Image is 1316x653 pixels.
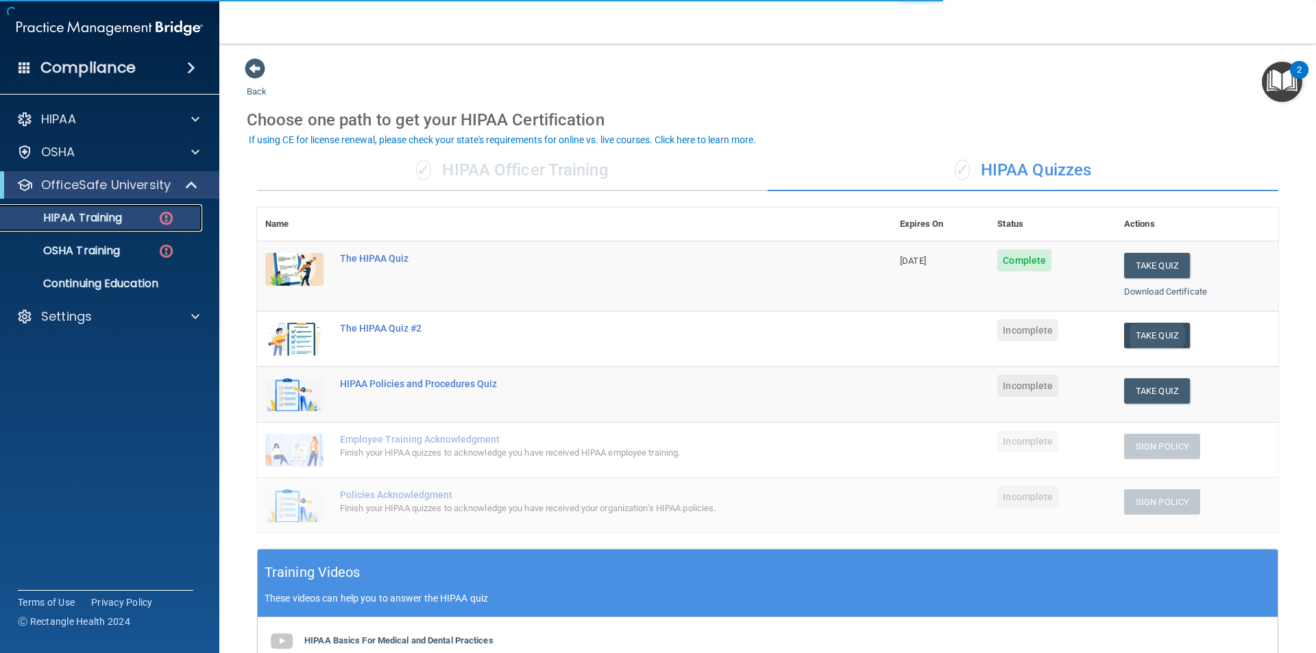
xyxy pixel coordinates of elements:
[249,135,756,145] div: If using CE for license renewal, please check your state's requirements for online vs. live cours...
[340,489,823,500] div: Policies Acknowledgment
[768,150,1278,191] div: HIPAA Quizzes
[1124,489,1200,515] button: Sign Policy
[16,308,199,325] a: Settings
[41,144,75,160] p: OSHA
[955,160,970,180] span: ✓
[997,430,1058,452] span: Incomplete
[18,615,130,628] span: Ⓒ Rectangle Health 2024
[1124,323,1190,348] button: Take Quiz
[16,144,199,160] a: OSHA
[340,323,823,334] div: The HIPAA Quiz #2
[1124,378,1190,404] button: Take Quiz
[997,375,1058,397] span: Incomplete
[340,500,823,517] div: Finish your HIPAA quizzes to acknowledge you have received your organization’s HIPAA policies.
[247,133,758,147] button: If using CE for license renewal, please check your state's requirements for online vs. live cours...
[16,14,203,42] img: PMB logo
[997,249,1051,271] span: Complete
[247,70,267,97] a: Back
[265,560,361,584] h5: Training Videos
[41,111,76,127] p: HIPAA
[304,635,493,645] b: HIPAA Basics For Medical and Dental Practices
[989,208,1116,241] th: Status
[997,486,1058,508] span: Incomplete
[340,253,823,264] div: The HIPAA Quiz
[158,243,175,260] img: danger-circle.6113f641.png
[1297,70,1302,88] div: 2
[1124,434,1200,459] button: Sign Policy
[1124,253,1190,278] button: Take Quiz
[1124,286,1207,297] a: Download Certificate
[40,58,136,77] h4: Compliance
[1262,62,1302,102] button: Open Resource Center, 2 new notifications
[900,256,926,266] span: [DATE]
[9,244,120,258] p: OSHA Training
[9,211,122,225] p: HIPAA Training
[1116,208,1278,241] th: Actions
[892,208,989,241] th: Expires On
[16,177,199,193] a: OfficeSafe University
[9,277,196,291] p: Continuing Education
[16,111,199,127] a: HIPAA
[18,595,75,609] a: Terms of Use
[247,100,1289,140] div: Choose one path to get your HIPAA Certification
[158,210,175,227] img: danger-circle.6113f641.png
[91,595,153,609] a: Privacy Policy
[340,434,823,445] div: Employee Training Acknowledgment
[997,319,1058,341] span: Incomplete
[340,378,823,389] div: HIPAA Policies and Procedures Quiz
[416,160,431,180] span: ✓
[257,150,768,191] div: HIPAA Officer Training
[41,308,92,325] p: Settings
[257,208,332,241] th: Name
[340,445,823,461] div: Finish your HIPAA quizzes to acknowledge you have received HIPAA employee training.
[41,177,171,193] p: OfficeSafe University
[265,593,1271,604] p: These videos can help you to answer the HIPAA quiz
